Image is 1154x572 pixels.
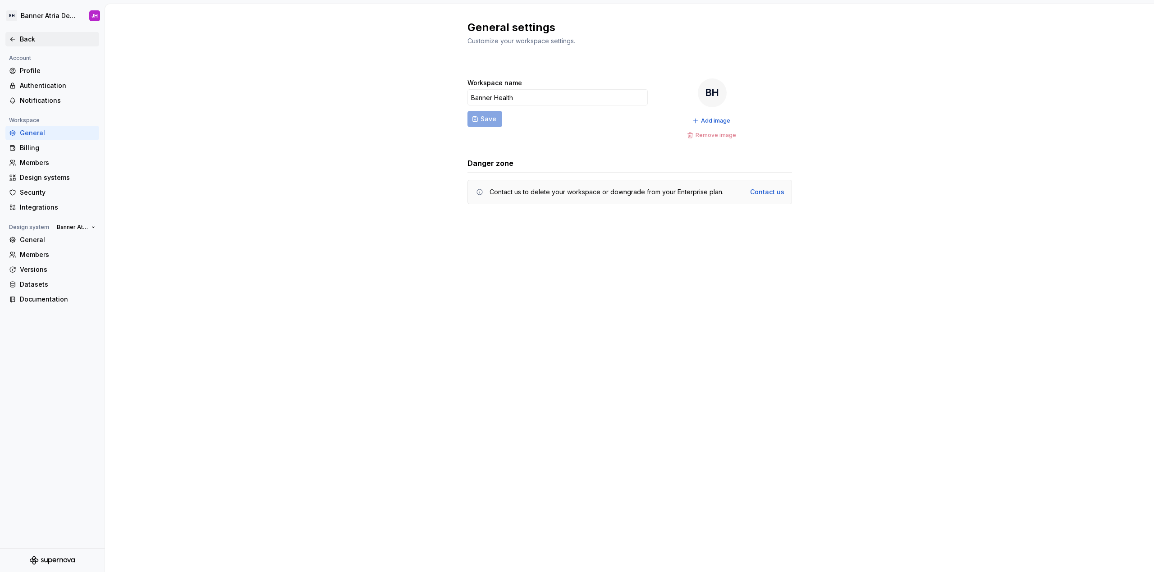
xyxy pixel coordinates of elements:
h2: General settings [467,20,781,35]
div: Design systems [20,173,96,182]
div: JH [92,12,98,19]
svg: Supernova Logo [30,556,75,565]
div: Banner Atria Design System [21,11,78,20]
span: Banner Atria Design System [57,224,88,231]
div: General [20,235,96,244]
div: BH [698,78,727,107]
div: Design system [5,222,53,233]
a: Profile [5,64,99,78]
div: General [20,128,96,137]
div: Authentication [20,81,96,90]
div: Members [20,158,96,167]
div: Account [5,53,35,64]
a: Security [5,185,99,200]
a: General [5,126,99,140]
div: BH [6,10,17,21]
div: Integrations [20,203,96,212]
a: Integrations [5,200,99,215]
div: Contact us to delete your workspace or downgrade from your Enterprise plan. [490,188,724,197]
h3: Danger zone [467,158,513,169]
div: Back [20,35,96,44]
div: Datasets [20,280,96,289]
a: General [5,233,99,247]
div: Versions [20,265,96,274]
a: Authentication [5,78,99,93]
div: Security [20,188,96,197]
div: Members [20,250,96,259]
a: Documentation [5,292,99,307]
div: Workspace [5,115,43,126]
a: Contact us [750,188,784,197]
a: Datasets [5,277,99,292]
button: Add image [690,114,734,127]
span: Customize your workspace settings. [467,37,575,45]
a: Design systems [5,170,99,185]
a: Back [5,32,99,46]
div: Profile [20,66,96,75]
div: Notifications [20,96,96,105]
a: Versions [5,262,99,277]
button: BHBanner Atria Design SystemJH [2,6,103,26]
div: Documentation [20,295,96,304]
a: Notifications [5,93,99,108]
a: Billing [5,141,99,155]
span: Add image [701,117,730,124]
label: Workspace name [467,78,522,87]
a: Members [5,156,99,170]
a: Members [5,247,99,262]
div: Billing [20,143,96,152]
